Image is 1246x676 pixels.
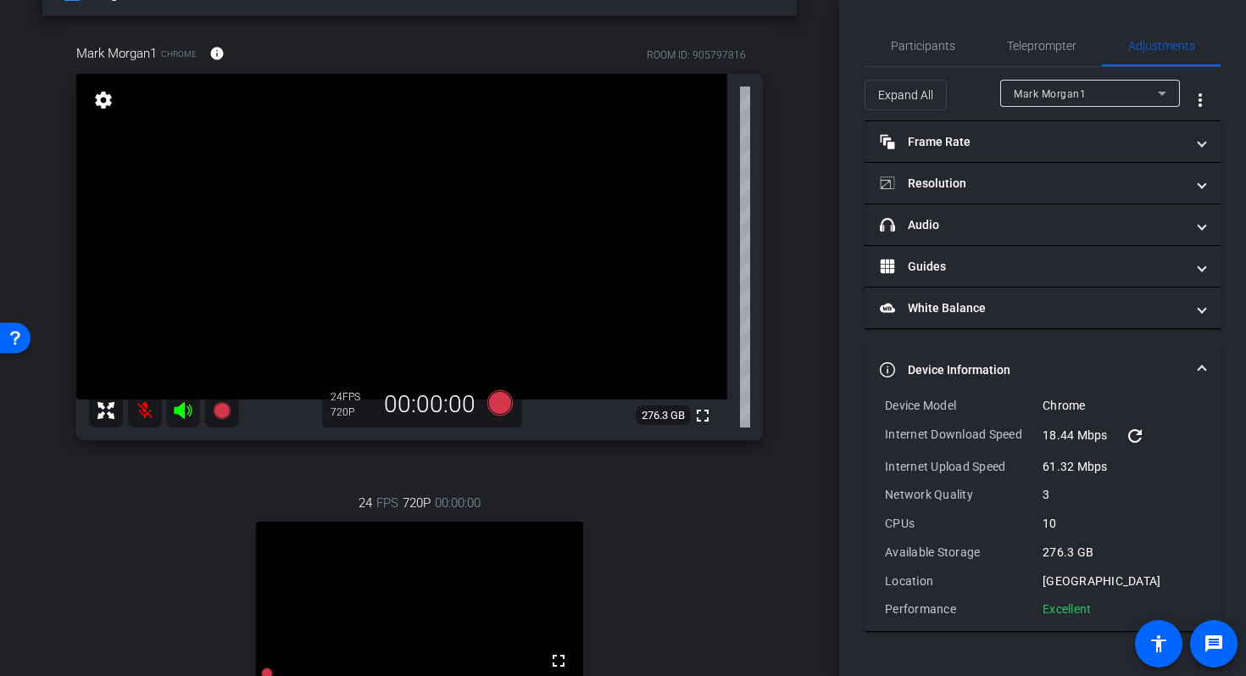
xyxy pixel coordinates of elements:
mat-panel-title: Device Information [880,361,1185,379]
div: Location [885,573,1043,589]
mat-panel-title: Guides [880,258,1185,276]
span: Mark Morgan1 [1014,88,1086,100]
mat-icon: message [1204,634,1224,654]
mat-expansion-panel-header: Device Information [865,343,1221,397]
mat-icon: settings [92,90,115,110]
div: 720P [331,405,373,419]
mat-panel-title: Audio [880,216,1185,234]
div: Chrome [1043,397,1200,414]
mat-icon: accessibility [1149,634,1169,654]
button: More Options for Adjustments Panel [1180,80,1221,120]
span: 24 [359,494,372,512]
div: Internet Download Speed [885,426,1043,446]
div: 3 [1043,486,1200,503]
span: Mark Morgan1 [76,44,157,63]
span: 00:00:00 [435,494,481,512]
mat-expansion-panel-header: Guides [865,246,1221,287]
mat-panel-title: Resolution [880,175,1185,193]
div: 61.32 Mbps [1043,458,1200,475]
span: 276.3 GB [636,405,691,426]
div: Performance [885,601,1043,617]
mat-panel-title: White Balance [880,299,1185,317]
mat-icon: refresh [1125,426,1145,446]
div: ROOM ID: 905797816 [647,47,746,63]
div: CPUs [885,515,1043,532]
mat-expansion-panel-header: Resolution [865,163,1221,204]
div: Network Quality [885,486,1043,503]
div: Available Storage [885,544,1043,561]
span: Chrome [161,47,197,60]
button: Expand All [865,80,947,110]
div: 276.3 GB [1043,544,1200,561]
span: FPS [376,494,398,512]
div: 00:00:00 [373,390,487,419]
span: Participants [891,40,955,52]
mat-icon: fullscreen [548,651,569,671]
span: Adjustments [1128,40,1195,52]
div: 24 [331,390,373,404]
span: 720P [403,494,431,512]
div: 18.44 Mbps [1043,426,1200,446]
mat-icon: fullscreen [693,405,713,426]
div: Device Model [885,397,1043,414]
div: Device Information [865,397,1221,631]
mat-expansion-panel-header: White Balance [865,288,1221,328]
mat-icon: info [209,46,225,61]
mat-panel-title: Frame Rate [880,133,1185,151]
mat-expansion-panel-header: Frame Rate [865,121,1221,162]
span: Expand All [878,79,933,111]
div: Excellent [1043,601,1091,617]
mat-icon: more_vert [1190,90,1210,110]
span: FPS [342,391,360,403]
div: Internet Upload Speed [885,458,1043,475]
mat-expansion-panel-header: Audio [865,204,1221,245]
div: 10 [1043,515,1200,532]
div: [GEOGRAPHIC_DATA] [1043,573,1200,589]
span: Teleprompter [1007,40,1076,52]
